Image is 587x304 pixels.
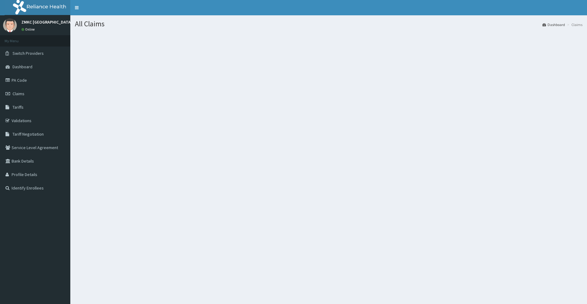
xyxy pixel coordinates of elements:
[13,91,24,96] span: Claims
[3,18,17,32] img: User Image
[21,27,36,32] a: Online
[13,51,44,56] span: Switch Providers
[21,20,72,24] p: ZMKC [GEOGRAPHIC_DATA]
[13,64,32,69] span: Dashboard
[13,131,44,137] span: Tariff Negotiation
[542,22,565,27] a: Dashboard
[75,20,582,28] h1: All Claims
[13,104,24,110] span: Tariffs
[566,22,582,27] li: Claims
